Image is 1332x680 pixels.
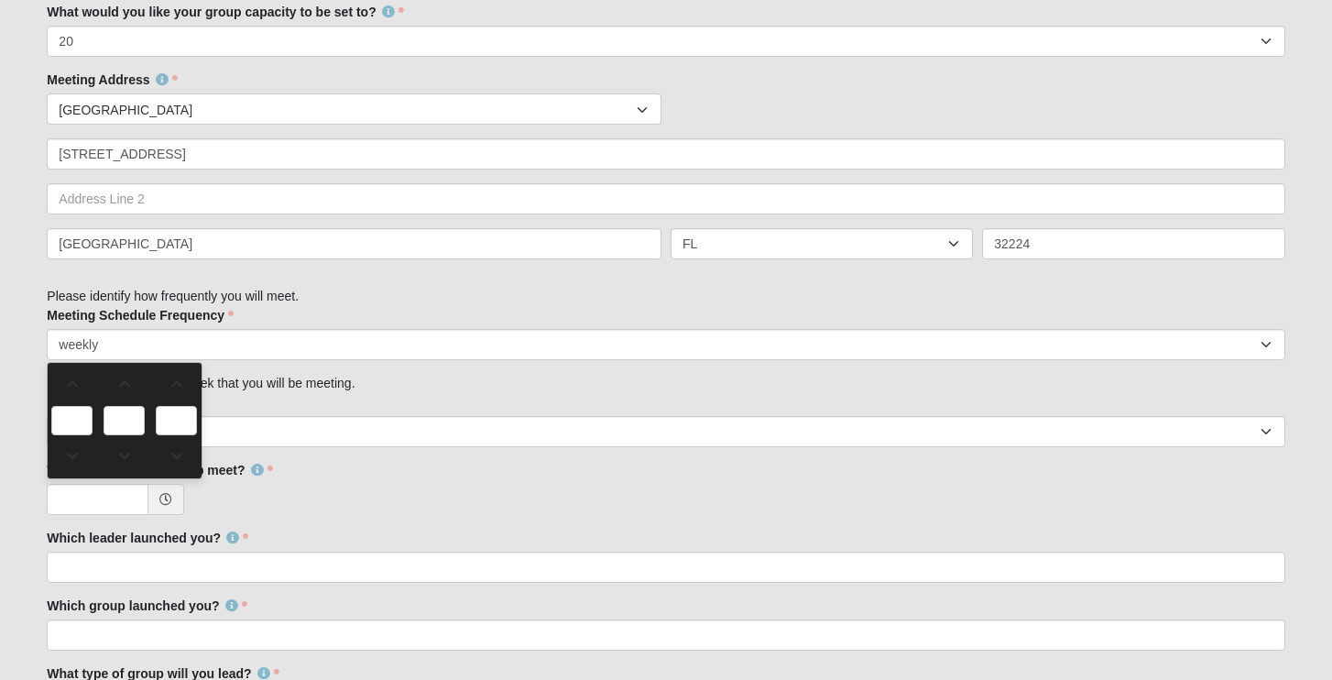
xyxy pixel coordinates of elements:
[47,228,661,259] input: City
[47,306,234,324] label: Meeting Schedule Frequency
[47,138,1284,170] input: Address Line 1
[47,529,248,547] label: Which leader launched you?
[982,228,1284,259] input: Zip
[47,3,403,21] label: What would you like your group capacity to be set to?
[59,94,637,126] span: [GEOGRAPHIC_DATA]
[47,183,1284,214] input: Address Line 2
[47,71,177,89] label: Meeting Address
[94,404,102,437] td: :
[47,597,246,615] label: Which group launched you?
